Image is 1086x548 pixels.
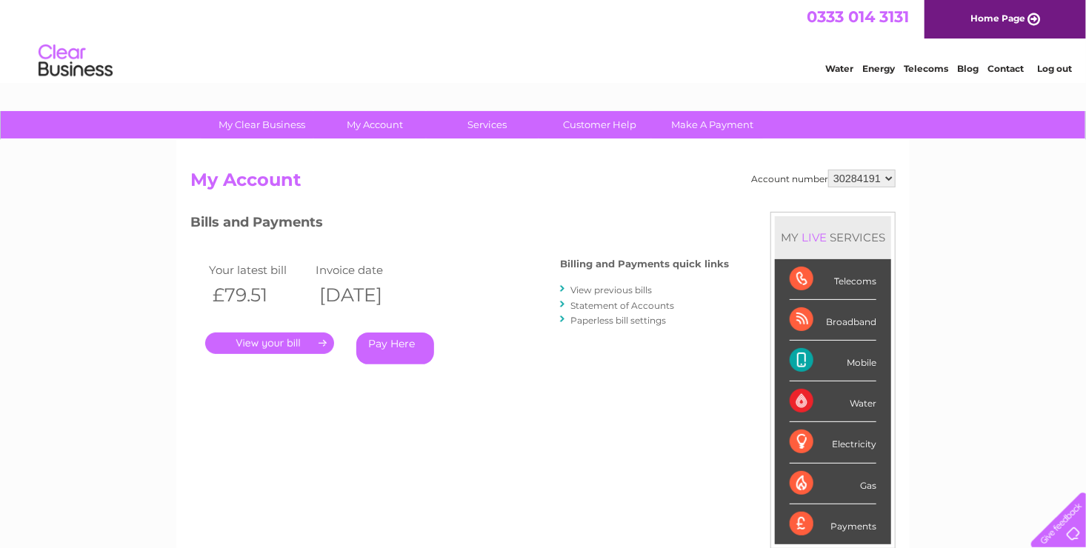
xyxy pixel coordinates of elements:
div: Water [790,381,876,422]
a: Services [427,111,549,138]
a: . [205,333,334,354]
a: Statement of Accounts [570,300,674,311]
a: Water [825,63,853,74]
a: Telecoms [904,63,948,74]
div: Telecoms [790,259,876,300]
a: My Clear Business [201,111,324,138]
th: [DATE] [312,280,419,310]
div: Clear Business is a trading name of Verastar Limited (registered in [GEOGRAPHIC_DATA] No. 3667643... [194,8,894,72]
a: Energy [862,63,895,74]
div: Mobile [790,341,876,381]
td: Invoice date [312,260,419,280]
td: Your latest bill [205,260,312,280]
div: Broadband [790,300,876,341]
h4: Billing and Payments quick links [560,258,729,270]
div: Electricity [790,422,876,463]
a: Make A Payment [652,111,774,138]
div: Account number [751,170,896,187]
img: logo.png [38,39,113,84]
div: Payments [790,504,876,544]
h2: My Account [190,170,896,198]
a: Blog [957,63,979,74]
a: Contact [987,63,1024,74]
th: £79.51 [205,280,312,310]
a: Log out [1037,63,1072,74]
a: My Account [314,111,436,138]
a: Paperless bill settings [570,315,666,326]
a: Customer Help [539,111,662,138]
div: LIVE [799,230,830,244]
a: 0333 014 3131 [807,7,909,26]
div: MY SERVICES [775,216,891,258]
h3: Bills and Payments [190,212,729,238]
div: Gas [790,464,876,504]
a: View previous bills [570,284,652,295]
a: Pay Here [356,333,434,364]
